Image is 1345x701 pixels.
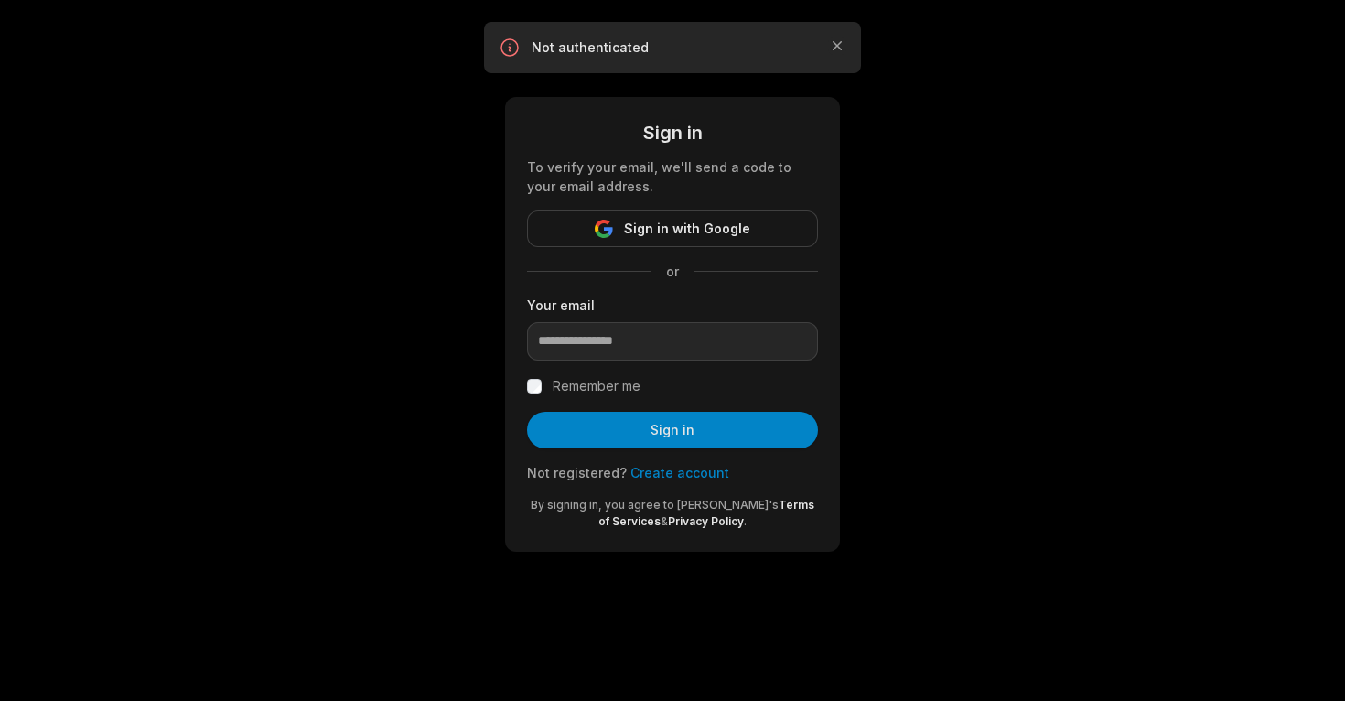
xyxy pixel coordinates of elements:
[651,262,694,281] span: or
[527,296,818,315] label: Your email
[527,157,818,196] div: To verify your email, we'll send a code to your email address.
[553,375,640,397] label: Remember me
[527,119,818,146] div: Sign in
[527,412,818,448] button: Sign in
[527,210,818,247] button: Sign in with Google
[630,465,729,480] a: Create account
[532,38,813,57] p: Not authenticated
[531,498,779,512] span: By signing in, you agree to [PERSON_NAME]'s
[527,465,627,480] span: Not registered?
[668,514,744,528] a: Privacy Policy
[661,514,668,528] span: &
[624,218,750,240] span: Sign in with Google
[744,514,747,528] span: .
[598,498,814,528] a: Terms of Services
